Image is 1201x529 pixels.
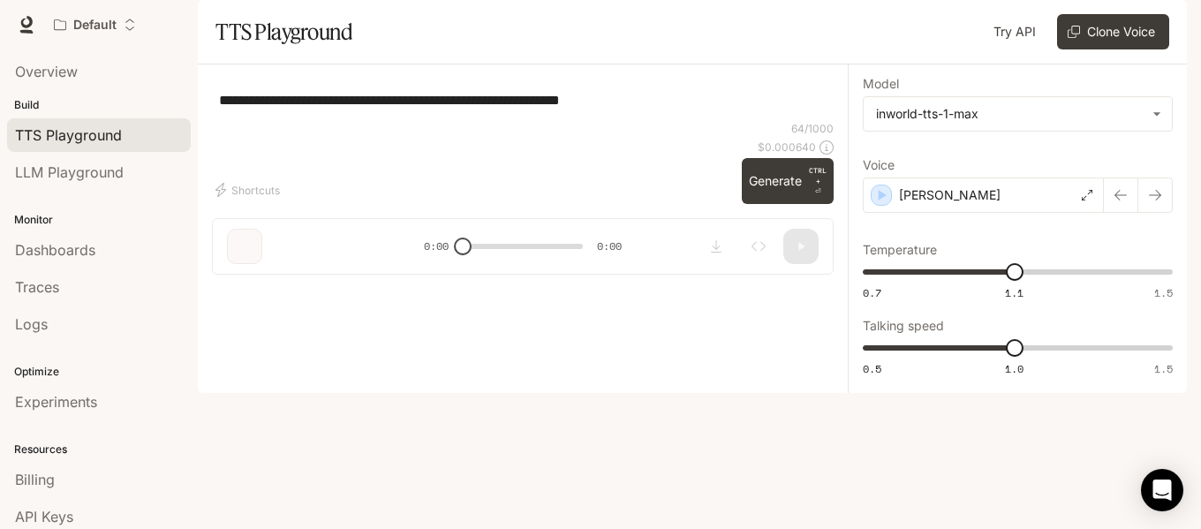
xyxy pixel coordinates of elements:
[1005,361,1023,376] span: 1.0
[1154,285,1173,300] span: 1.5
[864,97,1172,131] div: inworld-tts-1-max
[863,159,895,171] p: Voice
[863,285,881,300] span: 0.7
[863,361,881,376] span: 0.5
[809,165,827,197] p: ⏎
[986,14,1043,49] a: Try API
[791,121,834,136] p: 64 / 1000
[899,186,1001,204] p: [PERSON_NAME]
[863,78,899,90] p: Model
[1154,361,1173,376] span: 1.5
[1141,469,1183,511] div: Open Intercom Messenger
[215,14,352,49] h1: TTS Playground
[876,105,1144,123] div: inworld-tts-1-max
[809,165,827,186] p: CTRL +
[742,158,834,204] button: GenerateCTRL +⏎
[46,7,144,42] button: Open workspace menu
[758,140,816,155] p: $ 0.000640
[212,176,287,204] button: Shortcuts
[863,320,944,332] p: Talking speed
[1057,14,1169,49] button: Clone Voice
[863,244,937,256] p: Temperature
[1005,285,1023,300] span: 1.1
[73,18,117,33] p: Default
